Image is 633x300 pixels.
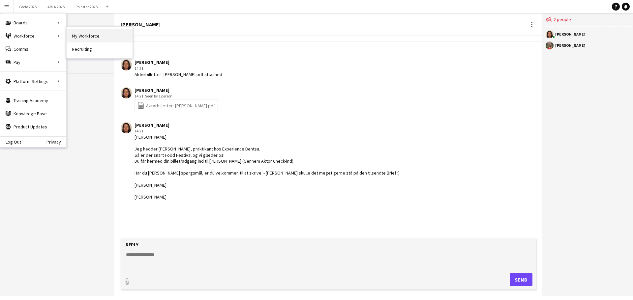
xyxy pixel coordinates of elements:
div: [PERSON_NAME] Jeg hedder [PERSON_NAME], praktikant hos Experience Dentsu. Så er der snart Food Fe... [135,134,400,200]
a: Knowledge Base [0,107,66,120]
a: Privacy [46,139,66,145]
button: ARLA 2025 [42,0,70,13]
a: Comms [0,42,66,56]
button: Send [510,273,532,286]
div: Pay [0,56,66,69]
div: 14:21 [135,93,218,99]
a: My Workforce [67,29,133,42]
div: 2 people [546,13,632,27]
div: Workforce [0,29,66,42]
a: Training Academy [0,94,66,107]
div: [PERSON_NAME] [121,21,161,27]
div: [PERSON_NAME] [135,59,222,65]
div: Aktørbilletter -[PERSON_NAME].pdf attached [135,71,222,77]
div: 14:21 [135,66,222,71]
div: Platform Settings [0,75,66,88]
div: 14:21 [135,128,400,134]
a: Log Out [0,139,21,145]
button: Polestar 2025 [70,0,103,13]
div: Boards [0,16,66,29]
div: [DATE] [114,41,542,52]
a: Aktørbilletter -[PERSON_NAME].pdf [137,102,215,109]
span: · Seen by 1 person [143,94,172,98]
a: Product Updates [0,120,66,133]
label: Reply [126,242,138,248]
div: [PERSON_NAME] [135,122,400,128]
div: [PERSON_NAME] [555,43,586,47]
button: Cocio 2025 [14,0,42,13]
a: Recruiting [67,42,133,56]
div: [PERSON_NAME] [135,87,218,93]
div: [PERSON_NAME] [555,32,586,36]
